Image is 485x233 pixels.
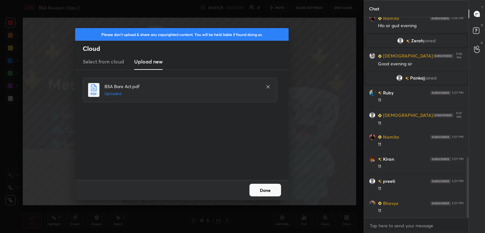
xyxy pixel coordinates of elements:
[454,52,464,60] div: 5:06 PM
[382,178,395,184] h6: preeti
[481,40,483,45] p: G
[378,97,464,104] div: 11
[378,208,464,214] div: 11
[378,201,382,205] img: Learner_Badge_beginner_1_8b307cf2a0.svg
[433,113,453,117] img: 4P8fHbbgJtejmAAAAAElFTkSuQmCC
[378,186,464,192] div: 11
[249,184,281,196] button: Done
[382,112,433,119] h6: [DEMOGRAPHIC_DATA]
[396,75,403,81] img: default.png
[378,61,464,67] div: Good evening sir
[369,112,375,118] img: default.png
[452,201,464,205] div: 5:07 PM
[369,90,375,96] img: 1fc55487d6334604822c3fc1faca978b.jpg
[430,91,451,95] img: 4P8fHbbgJtejmAAAAAElFTkSuQmCC
[134,58,163,65] h3: Upload new
[105,83,259,90] h4: BSA Bare Act.pdf
[452,157,464,161] div: 5:07 PM
[405,77,409,80] img: no-rating-badge.077c3623.svg
[75,28,289,41] div: Please don't upload & share any copyrighted content. You will be held liable if found doing so.
[454,111,464,119] div: 5:07 PM
[433,54,453,58] img: 4P8fHbbgJtejmAAAAAElFTkSuQmCC
[452,16,464,20] div: 5:06 PM
[430,179,451,183] img: 4P8fHbbgJtejmAAAAAElFTkSuQmCC
[378,164,464,170] div: 11
[430,135,451,139] img: 4P8fHbbgJtejmAAAAAElFTkSuQmCC
[430,16,450,20] img: 4P8fHbbgJtejmAAAAAElFTkSuQmCC
[364,17,469,218] div: grid
[378,141,464,148] div: 11
[411,38,423,43] span: Zerah
[452,91,464,95] div: 5:07 PM
[369,134,375,140] img: 7af50ced4a40429f9e8a71d2b84a64fc.jpg
[369,15,375,21] img: 7af50ced4a40429f9e8a71d2b84a64fc.jpg
[378,120,464,127] div: 11
[378,16,382,20] img: Learner_Badge_beginner_1_8b307cf2a0.svg
[369,53,375,59] img: 9a7ae6167e314c9ba854979080a173d3.jpg
[481,5,483,10] p: T
[452,179,464,183] div: 5:07 PM
[430,157,451,161] img: 4P8fHbbgJtejmAAAAAElFTkSuQmCC
[382,53,433,59] h6: [DEMOGRAPHIC_DATA]
[369,200,375,206] img: 689e5f010880448ab77854f2633ed5cb.jpg
[369,156,375,162] img: 6cf530c94e4b4644b62ff17613dd437c.png
[105,91,259,97] h5: Uploaded
[382,156,394,162] h6: Kiran
[452,135,464,139] div: 5:07 PM
[378,158,382,161] img: no-rating-badge.077c3623.svg
[424,75,437,81] span: joined
[382,15,399,21] h6: Namita
[423,38,436,43] span: joined
[378,180,382,183] img: no-rating-badge.077c3623.svg
[397,38,404,44] img: default.png
[430,201,451,205] img: 4P8fHbbgJtejmAAAAAElFTkSuQmCC
[382,134,399,140] h6: Namita
[410,75,424,81] span: Pankaj
[378,135,382,139] img: Learner_Badge_beginner_1_8b307cf2a0.svg
[378,54,382,58] img: Learner_Badge_beginner_1_8b307cf2a0.svg
[481,23,483,27] p: D
[378,23,464,29] div: Hlo sir gud evening
[382,200,398,206] h6: Bhavya
[369,178,375,184] img: default.png
[83,45,289,53] h2: Cloud
[406,39,410,43] img: no-rating-badge.077c3623.svg
[382,89,393,96] h6: Ruby
[364,0,384,17] p: Chat
[378,114,382,117] img: Learner_Badge_beginner_1_8b307cf2a0.svg
[378,91,382,95] img: no-rating-badge.077c3623.svg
